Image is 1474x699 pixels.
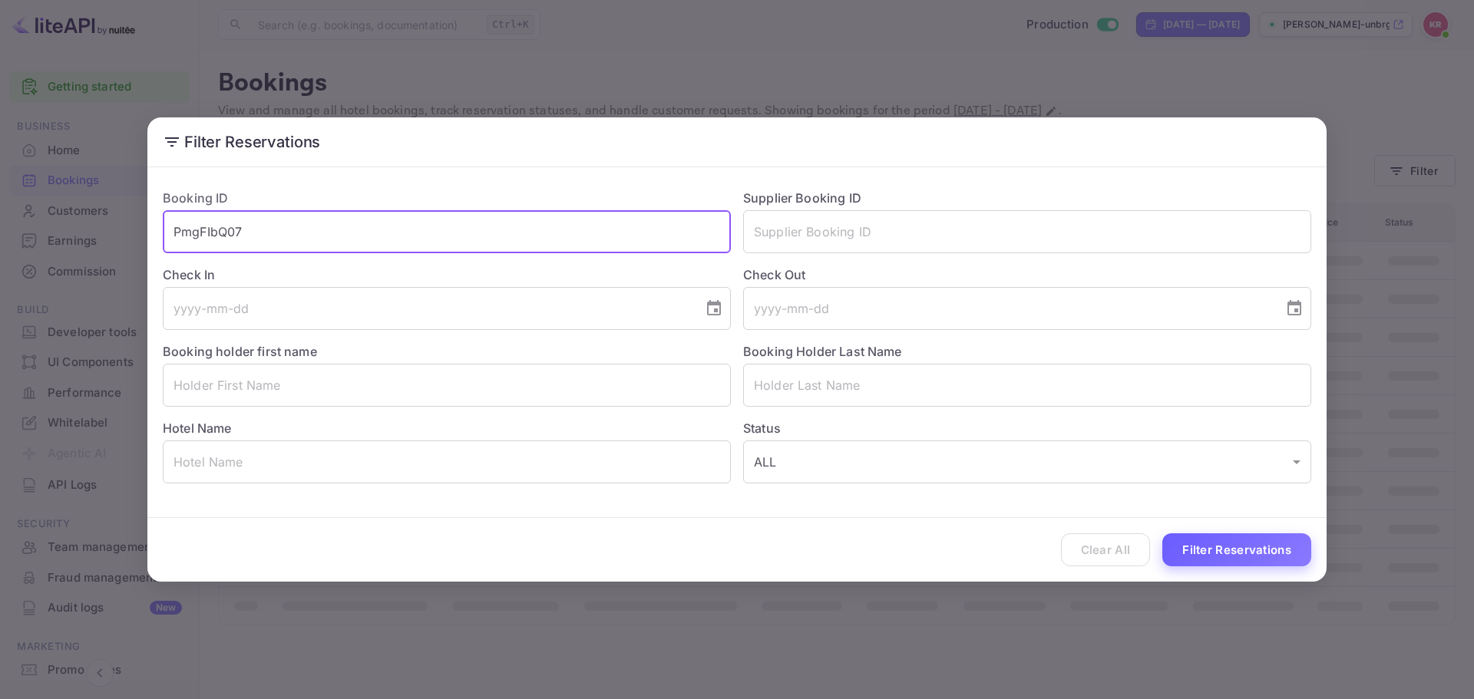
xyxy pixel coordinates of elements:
h2: Filter Reservations [147,117,1327,167]
label: Booking holder first name [163,344,317,359]
input: Booking ID [163,210,731,253]
button: Filter Reservations [1162,533,1311,566]
input: Holder First Name [163,364,731,407]
div: ALL [743,440,1311,483]
label: Status [743,419,1311,437]
label: Booking Holder Last Name [743,344,902,359]
input: Holder Last Name [743,364,1311,407]
label: Check In [163,265,731,284]
button: Choose date [1279,293,1310,324]
label: Supplier Booking ID [743,190,861,206]
label: Booking ID [163,190,229,206]
button: Choose date [699,293,729,324]
label: Check Out [743,265,1311,284]
input: Hotel Name [163,440,731,483]
label: Hotel Name [163,420,232,436]
input: yyyy-mm-dd [163,287,692,330]
input: Supplier Booking ID [743,210,1311,253]
input: yyyy-mm-dd [743,287,1273,330]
